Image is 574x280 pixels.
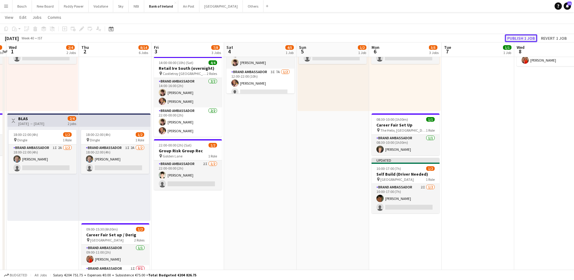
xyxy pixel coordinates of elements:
[81,232,149,238] h3: Career Fair Set up / Derig
[18,121,44,126] div: [DATE] → [DATE]
[63,132,72,137] span: 1/2
[33,273,48,277] span: All jobs
[144,0,178,12] button: Bank of Ireland
[371,48,379,55] span: 6
[505,34,537,42] button: Publish 1 job
[66,50,76,55] div: 2 Jobs
[135,138,144,142] span: 1 Role
[66,45,75,50] span: 2/4
[372,113,440,155] app-job-card: 08:30-10:00 (1h30m)1/1Career Fair Set Up The Helix, [GEOGRAPHIC_DATA]1 RoleBrand Ambassador1/108:...
[426,177,435,182] span: 1 Role
[59,0,89,12] button: Paddy Power
[20,36,35,40] span: Week 40
[358,45,366,50] span: 1/2
[154,66,222,71] h3: Retail Ire South (overnight)
[12,0,32,12] button: Bosch
[81,245,149,265] app-card-role: Brand Ambassador1/109:00-11:00 (2h)[PERSON_NAME]
[372,158,440,213] app-job-card: Updated10:00-17:00 (7h)1/2Self Build (Driver Needed) [GEOGRAPHIC_DATA]1 RoleBrand Ambassador2I1/2...
[154,160,222,190] app-card-role: Brand Ambassador2I1/222:00-00:00 (2h)[PERSON_NAME]
[30,13,44,21] a: Jobs
[199,0,243,12] button: [GEOGRAPHIC_DATA]
[13,132,38,137] span: 18:00-22:00 (4h)
[18,116,44,121] h3: BLAS
[372,45,379,50] span: Mon
[9,45,17,50] span: Wed
[90,238,124,242] span: [GEOGRAPHIC_DATA]
[17,138,27,142] span: Dingle
[17,13,29,21] a: Edit
[285,45,294,50] span: 4/5
[154,107,222,137] app-card-role: Brand Ambassador2/222:00-00:00 (2h)[PERSON_NAME][PERSON_NAME]
[429,50,439,55] div: 3 Jobs
[8,48,17,55] span: 1
[159,143,192,147] span: 22:00-00:00 (2h) (Sat)
[81,130,149,174] app-job-card: 18:00-22:00 (4h)1/2 Dingle1 RoleBrand Ambassador1I2A1/218:00-22:00 (4h)[PERSON_NAME]
[178,0,199,12] button: An Post
[153,48,159,55] span: 3
[159,60,193,65] span: 14:00-00:00 (10h) (Sat)
[81,144,149,174] app-card-role: Brand Ambassador1I2A1/218:00-22:00 (4h)[PERSON_NAME]
[2,13,16,21] a: View
[212,50,221,55] div: 3 Jobs
[154,139,222,190] div: 22:00-00:00 (2h) (Sat)1/2Group Risk Group Rec Golden Lane1 RoleBrand Ambassador2I1/222:00-00:00 (...
[38,36,42,40] div: IST
[516,48,525,55] span: 8
[163,71,207,76] span: Castletroy [GEOGRAPHIC_DATA]
[226,69,294,98] app-card-role: Brand Ambassador3I7A1/212:00-22:00 (10h)[PERSON_NAME]
[32,0,59,12] button: New Board
[426,117,435,122] span: 1/1
[538,34,569,42] button: Revert 1 job
[298,48,306,55] span: 5
[564,2,571,10] a: 21
[8,130,76,174] app-job-card: 18:00-22:00 (4h)1/2 Dingle1 RoleBrand Ambassador1I2A1/218:00-22:00 (4h)[PERSON_NAME]
[3,272,28,278] button: Budgeted
[429,45,437,50] span: 3/5
[86,132,110,137] span: 18:00-22:00 (4h)
[5,15,13,20] span: View
[372,122,440,128] h3: Career Fair Set Up
[113,0,129,12] button: Sky
[243,0,263,12] button: Others
[89,0,113,12] button: Vodafone
[136,227,144,231] span: 1/2
[86,227,118,231] span: 09:00-15:30 (6h30m)
[32,15,42,20] span: Jobs
[380,128,426,133] span: The Helix, [GEOGRAPHIC_DATA]
[372,184,440,213] app-card-role: Brand Ambassador2I1/210:00-17:00 (7h)[PERSON_NAME]
[136,132,144,137] span: 1/2
[503,50,511,55] div: 1 Job
[208,154,217,158] span: 1 Role
[207,71,217,76] span: 2 Roles
[226,45,233,50] span: Sat
[154,57,222,137] app-job-card: 14:00-00:00 (10h) (Sat)4/4Retail Ire South (overnight) Castletroy [GEOGRAPHIC_DATA]2 RolesBrand A...
[567,2,572,5] span: 21
[80,48,89,55] span: 2
[53,273,196,277] div: Salary €204 751.75 + Expenses €0.00 + Subsistence €75.00 =
[8,144,76,174] app-card-role: Brand Ambassador1I2A1/218:00-22:00 (4h)[PERSON_NAME]
[154,78,222,107] app-card-role: Brand Ambassador2/214:00-16:00 (2h)[PERSON_NAME][PERSON_NAME]
[19,15,26,20] span: Edit
[358,50,366,55] div: 1 Job
[139,50,148,55] div: 6 Jobs
[211,45,220,50] span: 7/8
[134,238,144,242] span: 2 Roles
[90,138,100,142] span: Dingle
[209,60,217,65] span: 4/4
[209,143,217,147] span: 1/2
[5,35,19,41] div: [DATE]
[372,135,440,155] app-card-role: Brand Ambassador1/108:30-10:00 (1h30m)[PERSON_NAME]
[148,273,196,277] span: Total Budgeted €204 826.75
[443,48,451,55] span: 7
[286,50,294,55] div: 1 Job
[81,45,89,50] span: Thu
[68,121,76,126] div: 2 jobs
[299,45,306,50] span: Sun
[154,45,159,50] span: Fri
[376,166,401,171] span: 10:00-17:00 (7h)
[517,45,525,50] span: Wed
[226,48,233,55] span: 4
